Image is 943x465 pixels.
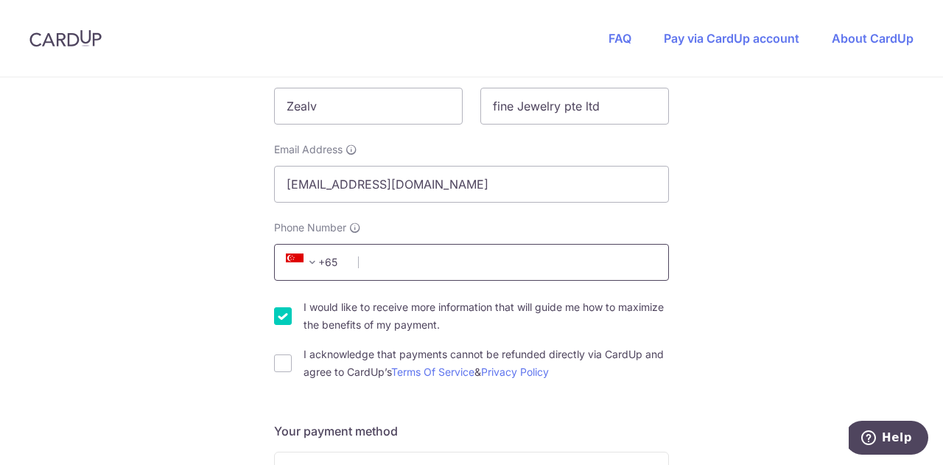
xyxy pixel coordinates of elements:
input: First name [274,88,463,125]
span: Email Address [274,142,343,157]
label: I acknowledge that payments cannot be refunded directly via CardUp and agree to CardUp’s & [304,346,669,381]
img: CardUp [29,29,102,47]
a: Privacy Policy [481,366,549,378]
a: Pay via CardUp account [664,31,799,46]
label: I would like to receive more information that will guide me how to maximize the benefits of my pa... [304,298,669,334]
span: +65 [286,254,321,271]
a: Terms Of Service [391,366,474,378]
input: Last name [480,88,669,125]
a: FAQ [609,31,631,46]
span: Phone Number [274,220,346,235]
input: Email address [274,166,669,203]
span: +65 [281,254,348,271]
a: About CardUp [832,31,914,46]
iframe: Opens a widget where you can find more information [849,421,928,458]
h5: Your payment method [274,422,669,440]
